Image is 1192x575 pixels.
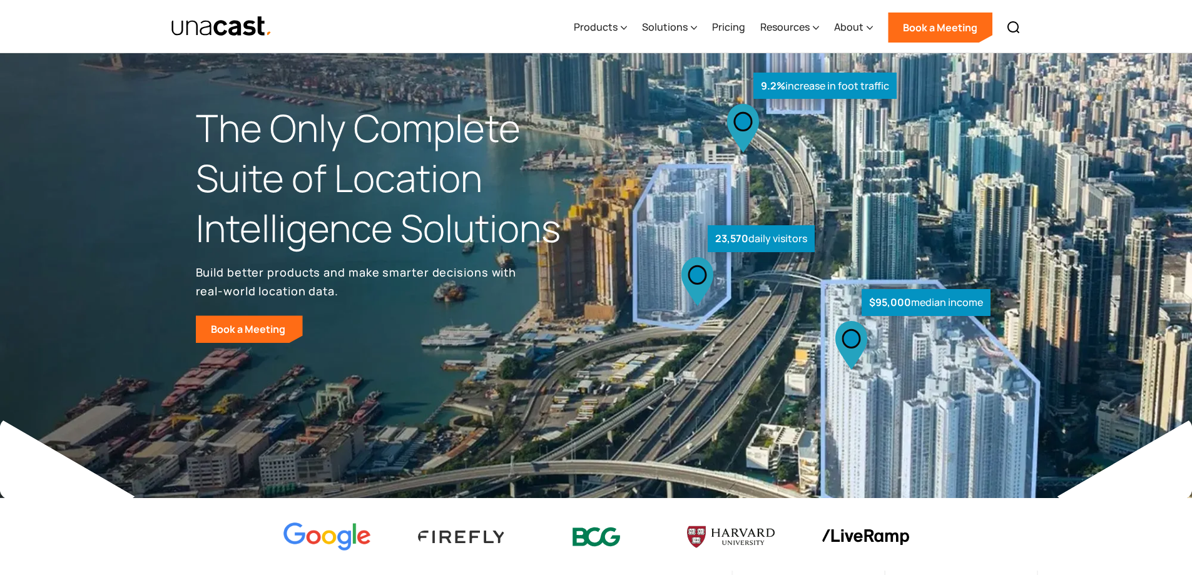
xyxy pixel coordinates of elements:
a: Book a Meeting [196,315,303,343]
img: BCG logo [553,519,640,555]
div: About [834,2,873,53]
strong: $95,000 [869,295,911,309]
div: daily visitors [708,225,815,252]
p: Build better products and make smarter decisions with real-world location data. [196,263,521,300]
h1: The Only Complete Suite of Location Intelligence Solutions [196,103,596,253]
strong: 9.2% [761,79,785,93]
strong: 23,570 [715,232,748,245]
div: About [834,19,863,34]
img: Harvard U logo [687,522,775,552]
a: home [171,16,273,38]
div: Resources [760,19,810,34]
div: Products [574,2,627,53]
div: Resources [760,2,819,53]
img: Search icon [1006,20,1021,35]
div: Products [574,19,618,34]
img: Google logo Color [283,522,371,552]
img: liveramp logo [822,529,909,545]
img: Firefly Advertising logo [418,531,506,542]
div: increase in foot traffic [753,73,897,99]
div: Solutions [642,19,688,34]
a: Pricing [712,2,745,53]
img: Unacast text logo [171,16,273,38]
div: Solutions [642,2,697,53]
div: median income [862,289,991,316]
a: Book a Meeting [888,13,992,43]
